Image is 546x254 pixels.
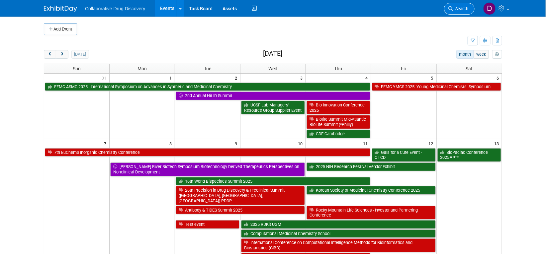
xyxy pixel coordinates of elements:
span: Thu [334,66,342,71]
a: Test event [176,220,239,229]
button: week [474,50,489,59]
img: Daniel Castro [483,2,496,15]
a: [PERSON_NAME] River Biotech Symposium Biotechnology-Derived Therapeutics Perspectives on Nonclini... [110,162,305,176]
span: Wed [268,66,277,71]
button: month [456,50,474,59]
a: EFMC-ASMC 2025 - International Symposium on Advances in Synthetic and Medicinal Chemistry [45,83,370,91]
a: 26th Precision in Drug Discovery & Preclinical Summit ([GEOGRAPHIC_DATA], [GEOGRAPHIC_DATA], [GEO... [176,186,305,205]
button: next [56,50,68,59]
span: Sat [466,66,473,71]
a: BioPacific Conference 2025 [437,148,501,162]
span: 6 [496,74,502,82]
span: 10 [297,139,306,148]
span: 11 [363,139,371,148]
button: prev [44,50,56,59]
a: Gala for a Cure Event - OTCD [372,148,436,162]
span: 7 [103,139,109,148]
a: 2nd Annual Hit ID Summit [176,92,370,100]
span: Fri [401,66,407,71]
a: Biolife Summit Mid-Atlantic BioLife Summit (*Philly) [307,115,370,129]
span: Tue [204,66,211,71]
a: UCSF Lab Managers’ Resource Group Supplier Event [241,101,305,114]
img: ExhibitDay [44,6,77,12]
span: Search [453,6,468,11]
a: Computational Medicinal Chemistry School [241,229,436,238]
span: Sun [73,66,81,71]
span: Mon [137,66,147,71]
span: 4 [365,74,371,82]
span: Collaborative Drug Discovery [85,6,145,11]
button: [DATE] [71,50,89,59]
a: Korean Society of Medicinal Chemistry Conference 2025 [307,186,436,195]
i: Personalize Calendar [495,52,499,57]
a: Rocky Mountain Life Sciences - Investor and Partnering Conference [307,206,436,220]
span: 5 [430,74,436,82]
span: 8 [169,139,175,148]
span: 3 [300,74,306,82]
button: myCustomButton [492,50,502,59]
span: 1 [169,74,175,82]
a: Bio Innovation Conference 2025 [307,101,370,114]
a: 2025 RDKit UGM [241,220,436,229]
a: 2025 NIH Research Festival Vendor Exhibit [307,162,436,171]
a: Search [444,3,475,15]
span: 9 [234,139,240,148]
a: 16th World Bispecifics Summit 2025 [176,177,370,186]
span: 31 [101,74,109,82]
a: CDF Cambridge [307,130,370,138]
a: Antibody & TIDES Summit 2025 [176,206,305,215]
a: 7th EuChemS Inorganic Chemistry Conference [45,148,370,157]
a: International Conference on Computational Intelligence Methods for Bioinformatics and Biostatisti... [241,238,436,252]
h2: [DATE] [263,50,282,57]
span: 12 [428,139,436,148]
a: EFMC-YMCS 2025 -Young Medicinal Chemists’ Symposium [372,83,501,91]
button: Add Event [44,23,77,35]
span: 13 [494,139,502,148]
span: 2 [234,74,240,82]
